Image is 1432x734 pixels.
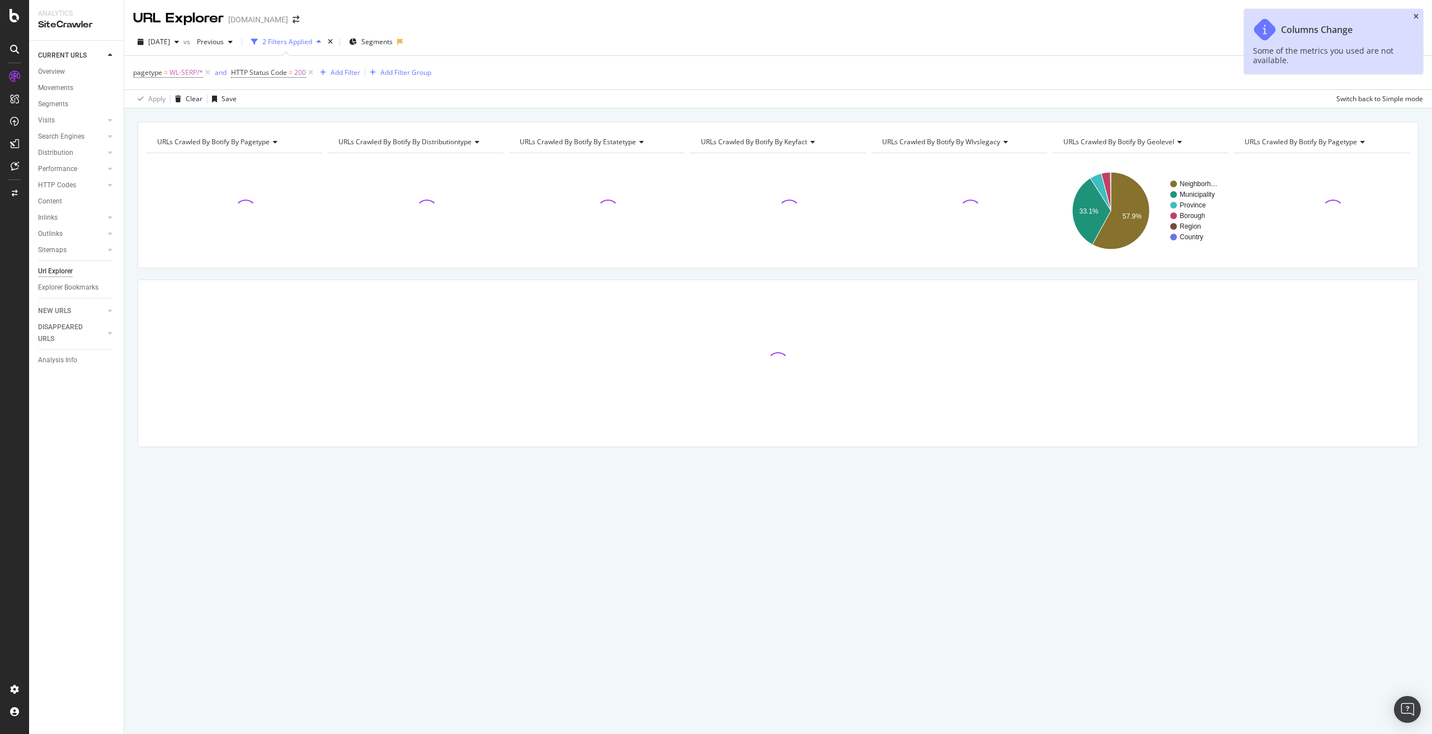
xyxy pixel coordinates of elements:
span: Segments [361,37,393,46]
button: Add Filter Group [365,66,431,79]
div: Segments [38,98,68,110]
span: Previous [192,37,224,46]
div: [DOMAIN_NAME] [228,14,288,25]
div: Url Explorer [38,266,73,277]
div: Open Intercom Messenger [1394,696,1421,723]
a: Outlinks [38,228,105,240]
a: Overview [38,66,116,78]
span: URLs Crawled By Botify By distributiontype [338,137,472,146]
text: Municipality [1180,191,1215,198]
div: Add Filter [331,68,360,77]
div: CURRENT URLS [38,50,87,61]
div: Overview [38,66,65,78]
h4: URLs Crawled By Botify By distributiontype [336,133,493,151]
a: Search Engines [38,131,105,143]
div: Outlinks [38,228,63,240]
div: Content [38,196,62,207]
a: CURRENT URLS [38,50,105,61]
h4: URLs Crawled By Botify By pagetype [155,133,312,151]
span: pagetype [133,68,162,77]
text: 33.1% [1079,207,1098,215]
a: DISAPPEARED URLS [38,321,105,345]
div: Apply [148,94,166,103]
span: WL-SERP/* [169,65,203,80]
div: Sitemaps [38,244,67,256]
h4: URLs Crawled By Botify By wlvslegacy [880,133,1037,151]
text: Province [1180,201,1206,209]
span: HTTP Status Code [231,68,287,77]
a: Url Explorer [38,266,116,277]
div: Analysis Info [38,354,77,366]
button: Save [208,90,237,108]
div: arrow-right-arrow-left [293,16,299,23]
button: [DATE] [133,33,183,51]
div: DISAPPEARED URLS [38,321,95,345]
a: Analysis Info [38,354,116,366]
svg: A chart. [1053,162,1228,259]
button: Segments [345,33,397,51]
div: SiteCrawler [38,18,115,31]
a: Inlinks [38,212,105,224]
div: and [215,68,227,77]
text: Region [1180,222,1201,230]
div: Switch back to Simple mode [1336,94,1423,103]
a: Sitemaps [38,244,105,256]
button: Clear [171,90,202,108]
a: Segments [38,98,116,110]
span: 2025 Mar. 31st [148,37,170,46]
span: URLs Crawled By Botify By pagetype [157,137,270,146]
div: Explorer Bookmarks [38,282,98,293]
h4: URLs Crawled By Botify By geolevel [1061,133,1218,151]
span: = [289,68,293,77]
a: Content [38,196,116,207]
div: 2 Filters Applied [262,37,312,46]
span: vs [183,37,192,46]
button: and [215,67,227,78]
div: Visits [38,115,55,126]
div: Search Engines [38,131,84,143]
a: NEW URLS [38,305,105,317]
text: Neighborh… [1180,180,1217,188]
h4: URLs Crawled By Botify By pagetype [1242,133,1400,151]
button: Previous [192,33,237,51]
div: Distribution [38,147,73,159]
div: HTTP Codes [38,179,76,191]
span: URLs Crawled By Botify By keyfact [701,137,807,146]
a: Visits [38,115,105,126]
button: Add Filter [315,66,360,79]
span: URLs Crawled By Botify By geolevel [1063,137,1174,146]
a: Performance [38,163,105,175]
h4: URLs Crawled By Botify By estatetype [517,133,675,151]
div: Columns Change [1281,25,1353,35]
div: Clear [186,94,202,103]
span: URLs Crawled By Botify By estatetype [520,137,636,146]
div: Some of the metrics you used are not available. [1253,46,1403,65]
div: Performance [38,163,77,175]
a: Explorer Bookmarks [38,282,116,293]
text: Country [1180,233,1203,241]
button: Switch back to Simple mode [1332,90,1423,108]
div: times [326,36,335,48]
div: Add Filter Group [380,68,431,77]
div: close toast [1414,13,1419,20]
span: URLs Crawled By Botify By pagetype [1245,137,1357,146]
div: Movements [38,82,73,94]
a: Movements [38,82,116,94]
div: URL Explorer [133,9,224,28]
div: Analytics [38,9,115,18]
a: Distribution [38,147,105,159]
span: = [164,68,168,77]
text: Borough [1180,212,1205,220]
h4: URLs Crawled By Botify By keyfact [699,133,856,151]
span: URLs Crawled By Botify By wlvslegacy [882,137,1000,146]
span: 200 [294,65,306,80]
button: Apply [133,90,166,108]
text: 57.9% [1123,212,1142,220]
div: Inlinks [38,212,58,224]
button: 2 Filters Applied [247,33,326,51]
div: NEW URLS [38,305,71,317]
div: Save [222,94,237,103]
a: HTTP Codes [38,179,105,191]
